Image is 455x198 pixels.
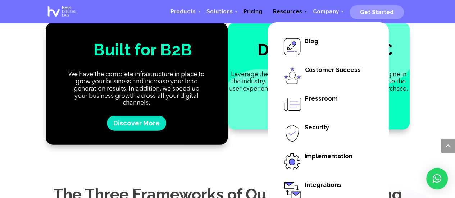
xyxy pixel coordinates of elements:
span: Get Started [360,9,393,15]
span: Security [305,124,329,131]
p: Leverage the power of the best B2C & e-commerce engine in the industry. This is a solution that e... [229,71,409,92]
span: Customer Success [305,66,361,73]
a: Customer Success [278,61,379,90]
a: Company [308,1,344,22]
h4: Designed for B2C [240,41,410,63]
span: Resources [273,8,302,15]
a: Resources [268,1,308,22]
a: Get Started [350,6,404,17]
span: Pricing [244,8,262,15]
a: Implementation [278,147,379,176]
a: Solutions [201,1,238,22]
span: Implementation [305,153,352,160]
a: Pricing [238,1,268,22]
a: Discover More [107,116,166,130]
p: We have the complete infrastructure in place to grow your business and increase your lead generat... [68,71,205,107]
span: Solutions [206,8,233,15]
h4: Built for B2B [58,41,228,63]
span: Pressroom [305,95,338,102]
a: Pressroom [278,90,379,119]
span: Products [170,8,196,15]
a: Blog [278,32,379,61]
a: Products [165,1,201,22]
span: Company [313,8,339,15]
span: Blog [305,38,318,45]
span: Integrations [305,181,341,188]
a: Security [278,119,379,147]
